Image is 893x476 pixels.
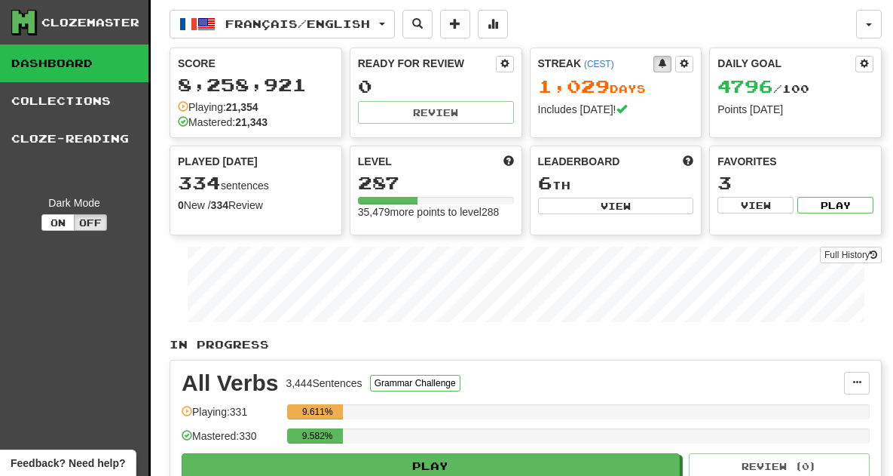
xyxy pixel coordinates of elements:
[358,77,514,96] div: 0
[182,428,280,453] div: Mastered: 330
[538,172,552,193] span: 6
[11,456,125,471] span: Open feedback widget
[358,204,514,220] div: 35,479 more points to level 288
[225,17,370,30] span: Français / English
[538,56,654,71] div: Streak
[211,199,228,211] strong: 334
[717,56,855,72] div: Daily Goal
[440,10,470,38] button: Add sentence to collection
[370,375,460,392] button: Grammar Challenge
[717,174,873,192] div: 3
[41,214,75,231] button: On
[182,404,280,429] div: Playing: 331
[178,56,334,71] div: Score
[584,59,614,69] a: (CEST)
[717,102,873,117] div: Points [DATE]
[402,10,433,38] button: Search sentences
[235,116,268,128] strong: 21,343
[286,376,362,391] div: 3,444 Sentences
[717,197,794,213] button: View
[182,372,278,395] div: All Verbs
[538,75,610,97] span: 1,029
[358,56,496,71] div: Ready for Review
[178,198,334,213] div: New / Review
[503,154,514,169] span: Score more points to level up
[717,75,773,97] span: 4796
[538,77,694,97] div: Day s
[717,154,873,169] div: Favorites
[178,174,334,193] div: sentences
[226,101,258,113] strong: 21,354
[292,404,343,419] div: 9.611%
[178,199,184,211] strong: 0
[358,174,514,192] div: 287
[538,154,620,169] span: Leaderboard
[178,115,268,130] div: Mastered:
[820,247,882,263] a: Full History
[170,10,395,38] button: Français/English
[538,102,694,117] div: Includes [DATE]!
[178,100,258,115] div: Playing:
[717,82,809,95] span: / 100
[478,10,508,38] button: More stats
[178,172,221,193] span: 334
[41,15,139,30] div: Clozemaster
[11,195,137,210] div: Dark Mode
[178,154,258,169] span: Played [DATE]
[74,214,107,231] button: Off
[538,174,694,193] div: th
[170,337,882,352] p: In Progress
[538,198,694,214] button: View
[683,154,693,169] span: This week in points, UTC
[358,101,514,124] button: Review
[178,75,334,94] div: 8,258,921
[358,154,392,169] span: Level
[797,197,873,213] button: Play
[292,428,343,444] div: 9.582%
